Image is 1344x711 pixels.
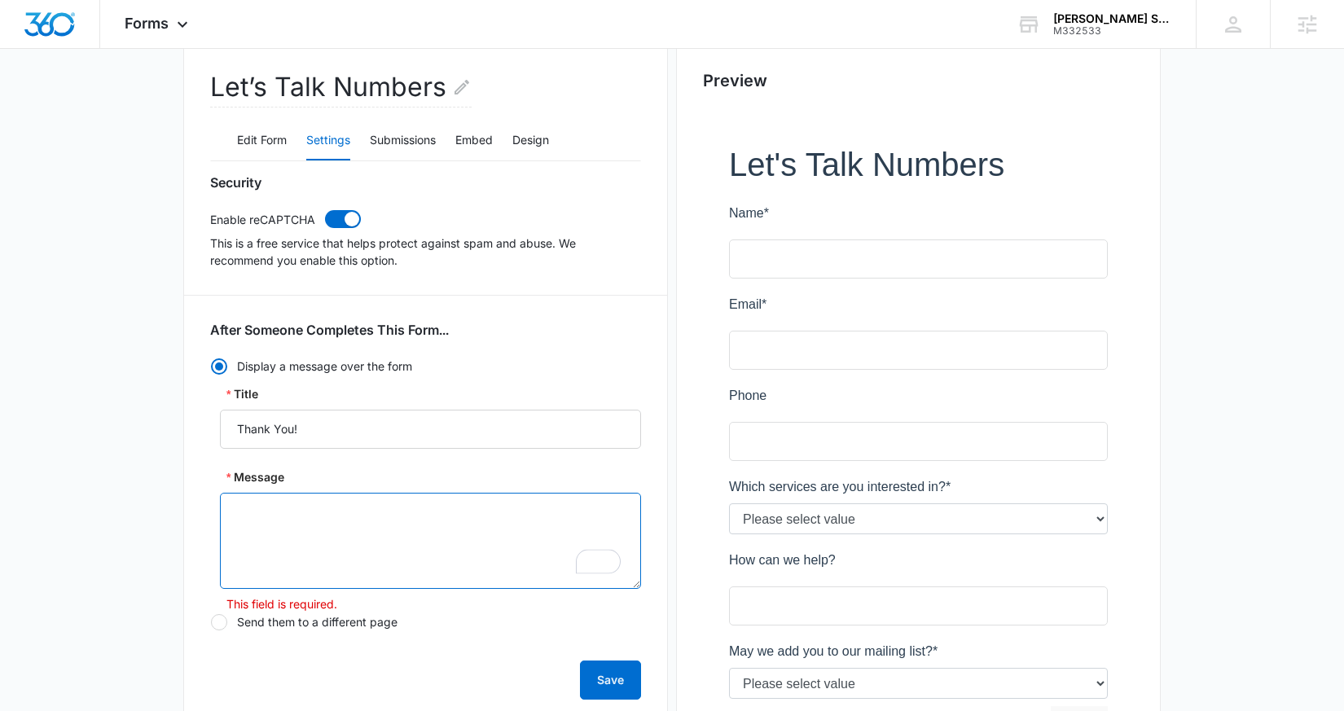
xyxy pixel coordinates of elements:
[62,96,146,107] div: Domain Overview
[125,15,169,32] span: Forms
[226,385,258,403] label: Title
[44,94,57,108] img: tab_domain_overview_orange.svg
[226,595,641,613] div: This field is required.
[210,211,315,228] p: Enable reCAPTCHA
[180,96,275,107] div: Keywords by Traffic
[210,235,641,269] p: This is a free service that helps protect against spam and abuse. We recommend you enable this op...
[220,410,641,449] input: Title
[455,121,493,160] button: Embed
[452,68,472,107] button: Edit Form Name
[512,121,549,160] button: Design
[220,493,641,589] textarea: To enrich screen reader interactions, please activate Accessibility in Grammarly extension settings
[210,613,641,631] label: Send them to a different page
[210,358,641,375] label: Display a message over the form
[11,578,51,592] span: Submit
[703,68,1134,93] h2: Preview
[210,174,261,191] h3: Security
[1053,12,1172,25] div: account name
[1053,25,1172,37] div: account id
[370,121,436,160] button: Submissions
[237,121,287,160] button: Edit Form
[306,121,350,160] button: Settings
[210,322,449,338] h3: After Someone Completes This Form...
[322,561,530,610] iframe: reCAPTCHA
[162,94,175,108] img: tab_keywords_by_traffic_grey.svg
[580,661,641,700] button: Save
[210,68,472,108] h2: Let’s Talk Numbers
[42,42,179,55] div: Domain: [DOMAIN_NAME]
[226,468,284,486] label: Message
[26,42,39,55] img: website_grey.svg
